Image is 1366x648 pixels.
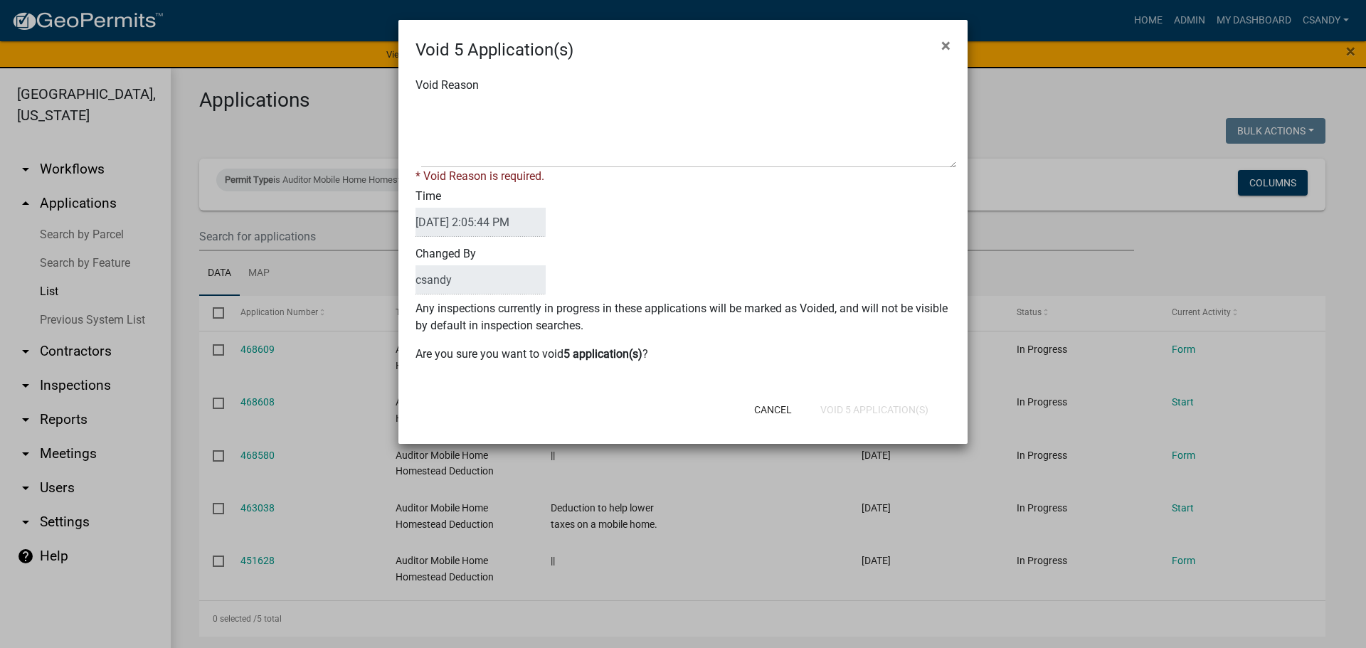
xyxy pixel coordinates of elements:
p: Are you sure you want to void ? [415,346,951,363]
label: Time [415,191,546,237]
button: Close [930,26,962,65]
button: Void 5 Application(s) [809,397,940,423]
label: Changed By [415,248,546,294]
h4: Void 5 Application(s) [415,37,573,63]
textarea: Void Reason [421,97,956,168]
b: 5 application(s) [563,347,642,361]
button: Cancel [743,397,803,423]
span: × [941,36,951,55]
label: Void Reason [415,80,479,91]
div: * Void Reason is required. [415,168,951,185]
input: BulkActionUser [415,265,546,294]
input: DateTime [415,208,546,237]
p: Any inspections currently in progress in these applications will be marked as Voided, and will no... [415,300,951,334]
